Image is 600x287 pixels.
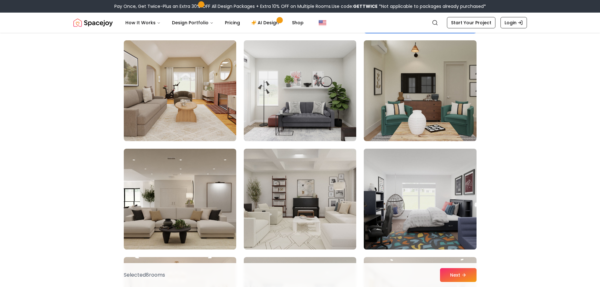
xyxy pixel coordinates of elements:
[244,40,356,141] img: Room room-74
[353,3,378,9] b: GETTWICE
[124,271,165,279] p: Selected 8 room s
[220,16,245,29] a: Pricing
[440,268,477,282] button: Next
[319,19,326,26] img: United States
[287,16,309,29] a: Shop
[361,146,479,252] img: Room room-78
[378,3,486,9] span: *Not applicable to packages already purchased*
[120,16,166,29] button: How It Works
[114,3,486,9] div: Pay Once, Get Twice-Plus an Extra 30% OFF All Design Packages + Extra 10% OFF on Multiple Rooms.
[73,16,113,29] img: Spacejoy Logo
[500,17,527,28] a: Login
[244,149,356,250] img: Room room-77
[447,17,495,28] a: Start Your Project
[120,16,309,29] nav: Main
[167,16,219,29] button: Design Portfolio
[246,16,286,29] a: AI Design
[73,13,527,33] nav: Global
[73,16,113,29] a: Spacejoy
[124,149,236,250] img: Room room-76
[124,40,236,141] img: Room room-73
[364,40,476,141] img: Room room-75
[332,3,378,9] span: Use code:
